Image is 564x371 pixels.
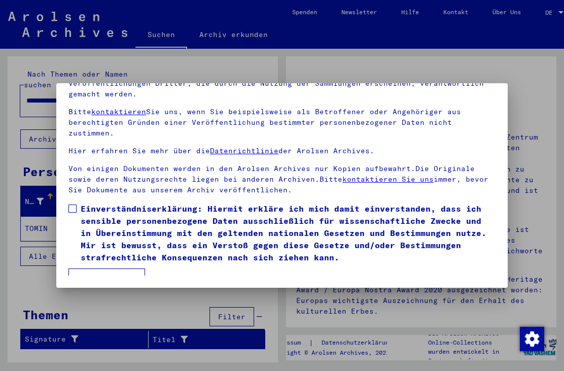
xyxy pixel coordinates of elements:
a: Datenrichtlinie [210,146,278,155]
button: Ich stimme zu [68,268,145,288]
a: kontaktieren Sie uns [342,175,434,184]
p: Bitte Sie uns, wenn Sie beispielsweise als Betroffener oder Angehöriger aus berechtigten Gründen ... [68,107,496,139]
a: kontaktieren [91,107,146,116]
span: Einverständniserklärung: Hiermit erkläre ich mich damit einverstanden, dass ich sensible personen... [81,203,496,263]
p: Von einigen Dokumenten werden in den Arolsen Archives nur Kopien aufbewahrt.Die Originale sowie d... [68,163,496,195]
p: Hier erfahren Sie mehr über die der Arolsen Archives. [68,146,496,156]
img: Zustimmung ändern [520,327,544,351]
